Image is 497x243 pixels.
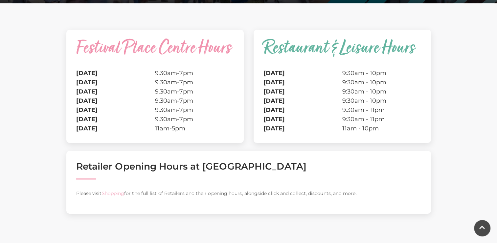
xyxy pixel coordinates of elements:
[76,96,155,105] th: [DATE]
[263,87,342,96] th: [DATE]
[76,68,155,78] th: [DATE]
[102,190,124,196] a: Shopping
[342,68,421,78] td: 9:30am - 10pm
[155,96,234,105] td: 9.30am-7pm
[155,124,234,133] td: 11am-5pm
[76,161,421,172] h2: Retailer Opening Hours at [GEOGRAPHIC_DATA]
[342,124,421,133] td: 11am - 10pm
[263,96,342,105] th: [DATE]
[76,124,155,133] th: [DATE]
[263,115,342,124] th: [DATE]
[76,78,155,87] th: [DATE]
[155,87,234,96] td: 9.30am-7pm
[155,68,234,78] td: 9.30am-7pm
[263,68,342,78] th: [DATE]
[342,87,421,96] td: 9:30am - 10pm
[263,105,342,115] th: [DATE]
[263,78,342,87] th: [DATE]
[342,105,421,115] td: 9:30am - 11pm
[76,115,155,124] th: [DATE]
[155,78,234,87] td: 9.30am-7pm
[76,189,421,197] p: Please visit for the full list of Retailers and their opening hours, alongside click and collect,...
[263,40,421,68] caption: Restaurant & Leisure Hours
[76,105,155,115] th: [DATE]
[76,40,234,68] caption: Festival Place Centre Hours
[342,78,421,87] td: 9:30am - 10pm
[155,105,234,115] td: 9.30am-7pm
[342,96,421,105] td: 9:30am - 10pm
[76,87,155,96] th: [DATE]
[342,115,421,124] td: 9:30am - 11pm
[155,115,234,124] td: 9.30am-7pm
[263,124,342,133] th: [DATE]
